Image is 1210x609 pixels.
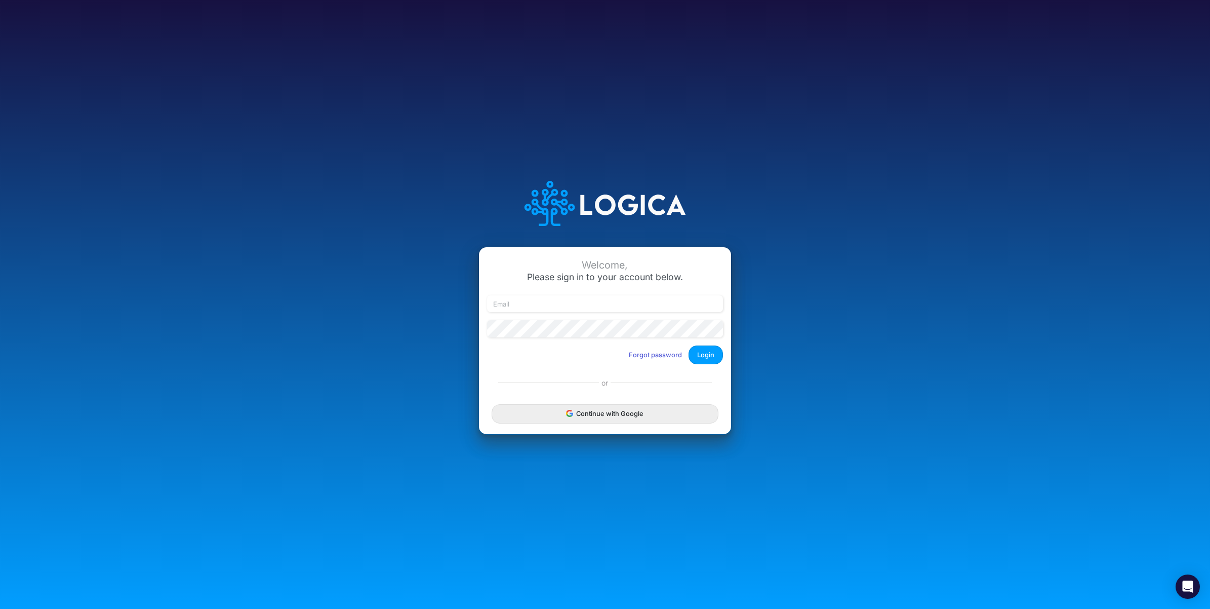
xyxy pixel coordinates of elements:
button: Login [689,346,723,364]
button: Continue with Google [492,404,718,423]
input: Email [487,295,723,313]
span: Please sign in to your account below. [527,272,683,282]
div: Welcome, [487,259,723,271]
div: Open Intercom Messenger [1176,575,1200,599]
button: Forgot password [622,347,689,363]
